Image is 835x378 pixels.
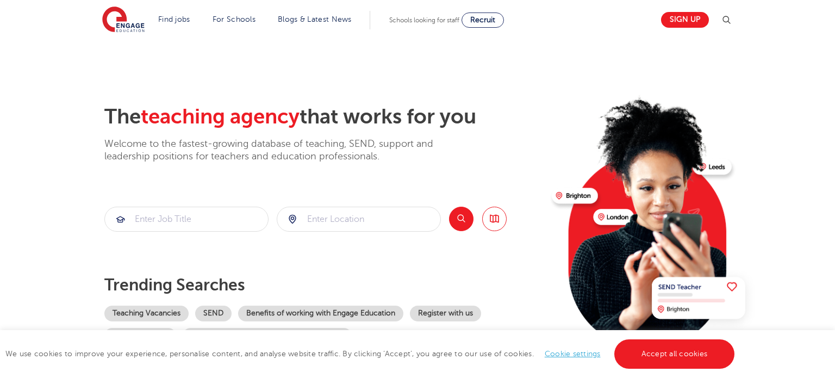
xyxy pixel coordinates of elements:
[277,207,440,231] input: Submit
[238,306,403,321] a: Benefits of working with Engage Education
[462,13,504,28] a: Recruit
[470,16,495,24] span: Recruit
[213,15,256,23] a: For Schools
[104,104,543,129] h2: The that works for you
[389,16,459,24] span: Schools looking for staff
[410,306,481,321] a: Register with us
[661,12,709,28] a: Sign up
[449,207,473,231] button: Search
[195,306,232,321] a: SEND
[102,7,145,34] img: Engage Education
[183,328,352,344] a: Our coverage across [GEOGRAPHIC_DATA]
[278,15,352,23] a: Blogs & Latest News
[104,275,543,295] p: Trending searches
[104,306,189,321] a: Teaching Vacancies
[141,105,300,128] span: teaching agency
[277,207,441,232] div: Submit
[158,15,190,23] a: Find jobs
[104,328,176,344] a: Become a tutor
[614,339,735,369] a: Accept all cookies
[5,350,737,358] span: We use cookies to improve your experience, personalise content, and analyse website traffic. By c...
[545,350,601,358] a: Cookie settings
[104,138,463,163] p: Welcome to the fastest-growing database of teaching, SEND, support and leadership positions for t...
[105,207,268,231] input: Submit
[104,207,269,232] div: Submit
